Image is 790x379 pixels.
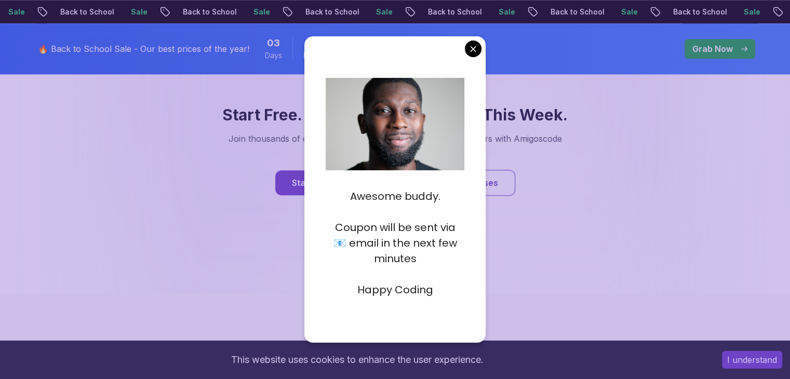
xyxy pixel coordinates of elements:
[307,36,319,50] span: 23 Hours
[542,7,612,17] p: Back to School
[297,7,367,17] p: Back to School
[51,7,122,17] p: Back to School
[221,132,570,157] p: Join thousands of developers who have transformed their careers with Amigoscode Pro
[38,43,249,55] p: 🔥 Back to School Sale - Our best prices of the year!
[692,43,733,55] p: Grab Now
[188,105,603,124] h3: Start Free. Build Your First Project This Week.
[735,7,768,17] p: Sale
[245,7,278,17] p: Sale
[275,170,384,195] button: Start My Free Trial
[122,7,155,17] p: Sale
[664,7,735,17] p: Back to School
[419,7,490,17] p: Back to School
[265,50,282,61] span: Days
[722,351,782,369] button: Accept cookies
[612,7,646,17] p: Sale
[367,7,400,17] p: Sale
[174,7,245,17] p: Back to School
[8,348,706,371] div: This website uses cookies to enhance the user experience.
[267,36,280,50] span: 3 Days
[490,7,523,17] p: Sale
[303,50,324,61] span: Hours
